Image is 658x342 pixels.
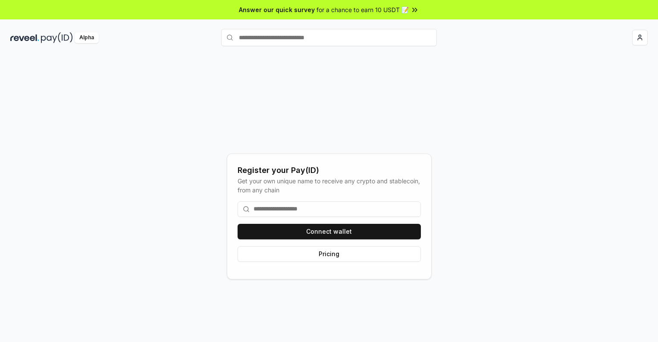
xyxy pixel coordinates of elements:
div: Alpha [75,32,99,43]
img: pay_id [41,32,73,43]
button: Pricing [238,246,421,262]
div: Get your own unique name to receive any crypto and stablecoin, from any chain [238,176,421,195]
button: Connect wallet [238,224,421,239]
span: Answer our quick survey [239,5,315,14]
span: for a chance to earn 10 USDT 📝 [316,5,409,14]
img: reveel_dark [10,32,39,43]
div: Register your Pay(ID) [238,164,421,176]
